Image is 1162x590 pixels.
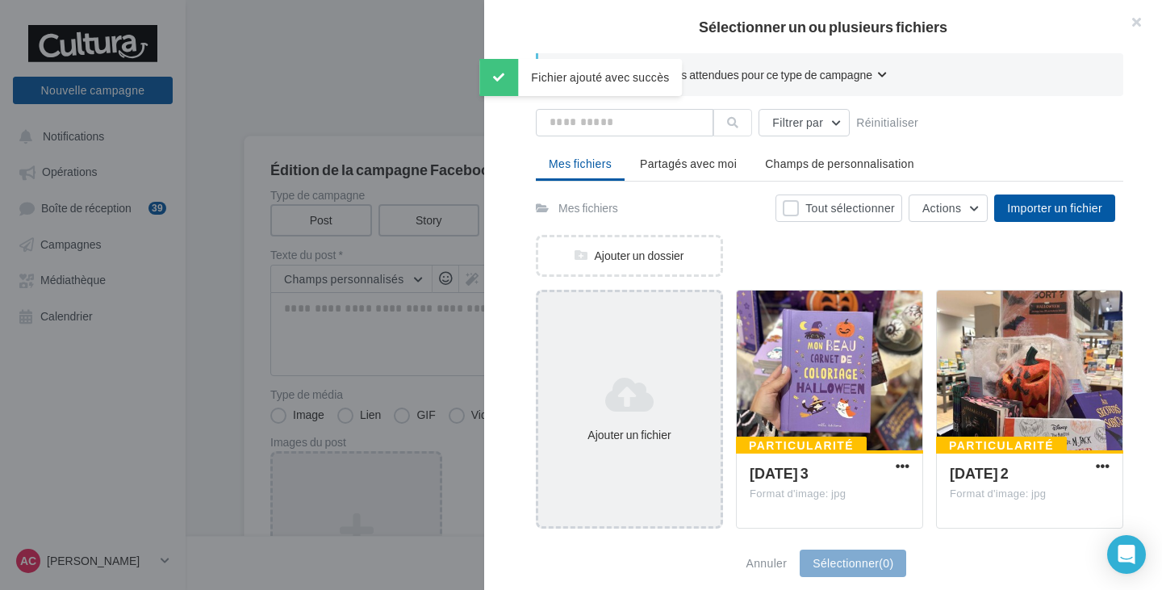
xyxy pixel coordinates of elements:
button: Sélectionner(0) [800,550,906,577]
button: Tout sélectionner [775,195,902,222]
button: Actions [909,195,988,222]
div: Mes fichiers [558,200,618,216]
div: Particularité [936,437,1067,454]
button: Filtrer par [759,109,850,136]
span: Mes fichiers [549,157,612,170]
h2: Sélectionner un ou plusieurs fichiers [510,19,1136,34]
div: Particularité [736,437,867,454]
button: Réinitialiser [850,113,925,132]
div: Format d'image: jpg [750,487,909,501]
div: Ajouter un dossier [538,248,721,264]
button: Importer un fichier [994,195,1115,222]
div: Open Intercom Messenger [1107,535,1146,574]
div: Format d'image: jpg [950,487,1110,501]
span: halloween 2 [950,464,1009,482]
button: Annuler [740,554,794,573]
div: Fichier ajouté avec succès [479,59,682,96]
span: halloween 3 [750,464,809,482]
button: Consulter les contraintes attendues pour ce type de campagne [564,66,887,86]
span: Partagés avec moi [640,157,737,170]
span: Actions [922,201,961,215]
div: Ajouter un fichier [545,427,714,443]
span: (0) [879,556,893,570]
span: Champs de personnalisation [765,157,914,170]
span: Importer un fichier [1007,201,1102,215]
span: Consulter les contraintes attendues pour ce type de campagne [564,67,872,83]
